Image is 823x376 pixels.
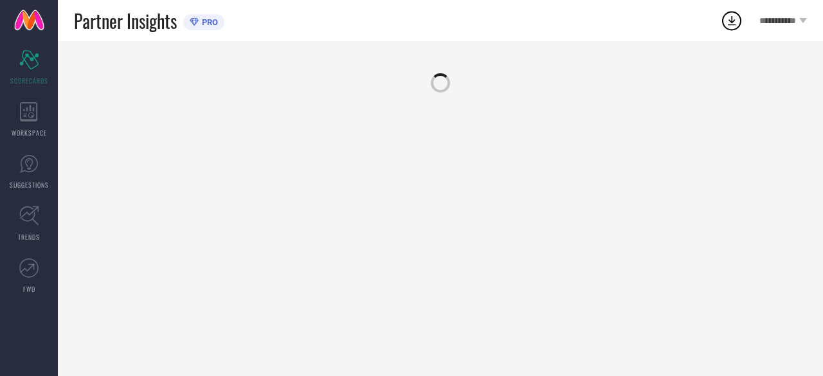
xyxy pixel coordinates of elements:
[10,76,48,85] span: SCORECARDS
[720,9,743,32] div: Open download list
[23,284,35,294] span: FWD
[18,232,40,242] span: TRENDS
[10,180,49,190] span: SUGGESTIONS
[199,17,218,27] span: PRO
[74,8,177,34] span: Partner Insights
[12,128,47,138] span: WORKSPACE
